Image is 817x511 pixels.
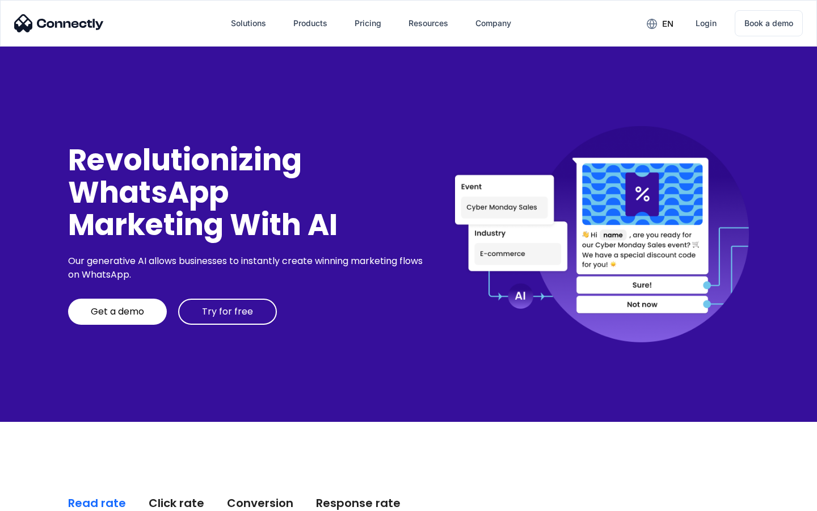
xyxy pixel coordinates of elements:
div: Resources [408,15,448,31]
div: en [662,16,673,32]
div: Pricing [355,15,381,31]
div: Read rate [68,495,126,511]
a: Try for free [178,299,277,325]
div: Get a demo [91,306,144,317]
div: Login [696,15,717,31]
div: Response rate [316,495,401,511]
div: Revolutionizing WhatsApp Marketing With AI [68,144,427,241]
img: Connectly Logo [14,14,104,32]
div: Try for free [202,306,253,317]
a: Login [687,10,726,37]
div: Click rate [149,495,204,511]
div: Products [293,15,327,31]
div: Conversion [227,495,293,511]
div: Company [475,15,511,31]
div: Solutions [231,15,266,31]
a: Pricing [346,10,390,37]
a: Book a demo [735,10,803,36]
div: Our generative AI allows businesses to instantly create winning marketing flows on WhatsApp. [68,254,427,282]
a: Get a demo [68,299,167,325]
